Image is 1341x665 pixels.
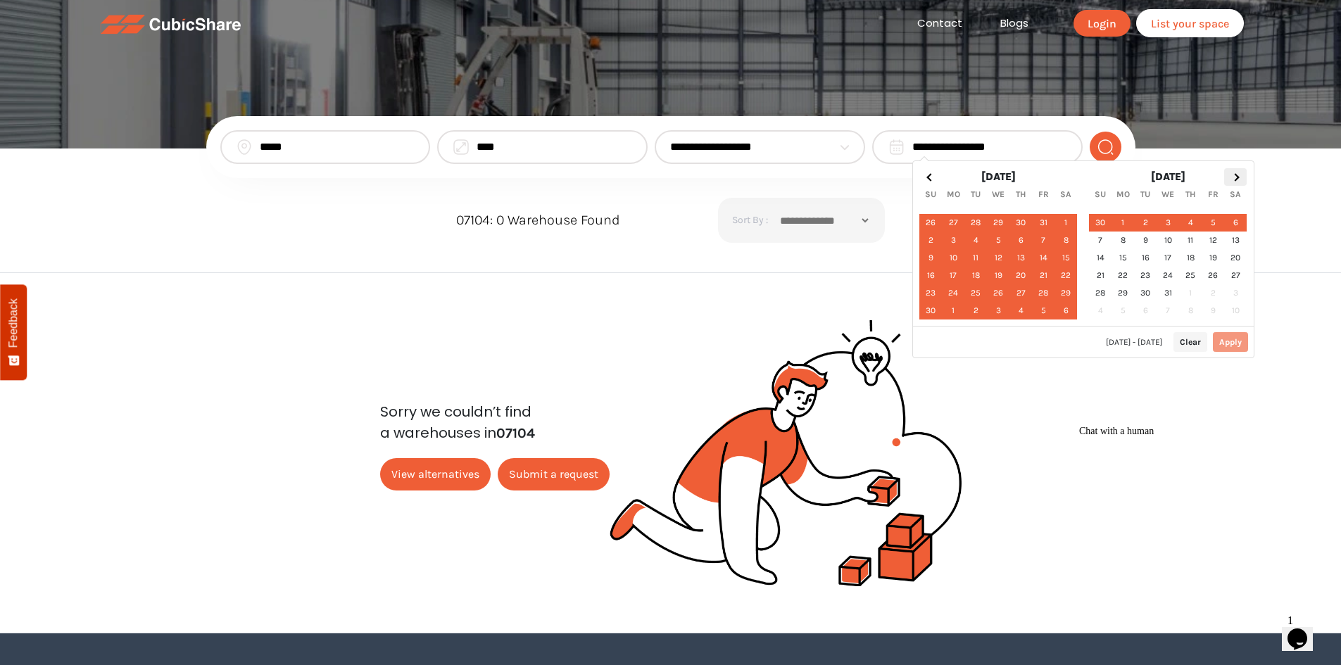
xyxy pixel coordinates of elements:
td: 29 [987,214,1009,232]
td: 27 [942,214,964,232]
td: 30 [1009,214,1032,232]
label: 07104: 0 Warehouse Found [456,210,620,231]
th: Tu [1134,186,1157,214]
td: 26 [919,214,942,232]
td: 11 [1179,232,1202,249]
td: 3 [987,302,1009,319]
iframe: chat widget [1282,609,1327,651]
td: 21 [1089,267,1112,284]
td: 9 [1202,302,1224,319]
td: 2 [1134,214,1157,232]
td: 16 [919,267,942,284]
img: location.png [236,139,253,156]
td: 30 [1134,284,1157,302]
th: Fr [1202,186,1224,214]
td: 6 [1224,214,1247,232]
td: 7 [1032,232,1054,249]
td: 22 [1112,267,1134,284]
td: 13 [1224,232,1247,249]
td: 26 [1202,267,1224,284]
td: 4 [964,232,987,249]
a: List your space [1136,9,1244,37]
td: 4 [1089,302,1112,319]
button: Clear [1173,332,1207,352]
td: 9 [1134,232,1157,249]
td: 21 [1032,267,1054,284]
td: 3 [1157,214,1179,232]
td: 17 [942,267,964,284]
td: 19 [987,267,1009,284]
td: 2 [1202,284,1224,302]
th: [DATE] [942,168,1054,186]
td: 30 [1089,214,1112,232]
td: 31 [1032,214,1054,232]
td: 8 [1179,302,1202,319]
td: 29 [1112,284,1134,302]
th: Su [1089,186,1112,214]
td: 17 [1157,249,1179,267]
td: 27 [1224,267,1247,284]
img: space field icon [453,139,470,156]
td: 1 [1112,214,1134,232]
td: 5 [1032,302,1054,319]
td: 14 [1032,249,1054,267]
td: 6 [1134,302,1157,319]
td: 24 [942,284,964,302]
td: 18 [1179,249,1202,267]
td: 20 [1009,267,1032,284]
span: [DATE] - [DATE] [1106,338,1168,346]
td: 10 [942,249,964,267]
td: 13 [1009,249,1032,267]
iframe: chat widget [1074,420,1327,602]
th: We [1157,186,1179,214]
td: 29 [1054,284,1077,302]
td: 14 [1089,249,1112,267]
td: 30 [919,302,942,319]
td: 6 [1054,302,1077,319]
td: 5 [987,232,1009,249]
td: 12 [987,249,1009,267]
span: Feedback [7,298,20,348]
td: 28 [964,214,987,232]
td: 23 [1134,267,1157,284]
td: 23 [919,284,942,302]
td: 16 [1134,249,1157,267]
th: We [987,186,1009,214]
td: 18 [964,267,987,284]
td: 6 [1009,232,1032,249]
td: 7 [1157,302,1179,319]
td: 31 [1157,284,1179,302]
td: 28 [1032,284,1054,302]
td: 2 [919,232,942,249]
td: 15 [1054,249,1077,267]
a: View alternatives [380,458,491,490]
td: 28 [1089,284,1112,302]
span: Chat with a human [6,6,80,16]
td: 25 [964,284,987,302]
td: 1 [942,302,964,319]
span: sort by : [732,212,768,229]
th: Sa [1224,186,1247,214]
td: 2 [964,302,987,319]
th: Fr [1032,186,1054,214]
td: 26 [987,284,1009,302]
th: Su [919,186,942,214]
th: Th [1179,186,1202,214]
td: 25 [1179,267,1202,284]
td: 1 [1179,284,1202,302]
td: 15 [1112,249,1134,267]
div: Chat with a human [6,6,259,17]
td: 22 [1054,267,1077,284]
span: 07104 [496,425,535,441]
a: Blogs [981,15,1047,32]
img: warehouse-not-found.png [610,319,962,586]
td: 3 [942,232,964,249]
td: 4 [1179,214,1202,232]
td: 27 [1009,284,1032,302]
td: 20 [1224,249,1247,267]
td: 10 [1224,302,1247,319]
a: Contact [898,15,981,32]
td: 8 [1054,232,1077,249]
img: search-normal.png [1097,139,1114,156]
td: 19 [1202,249,1224,267]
